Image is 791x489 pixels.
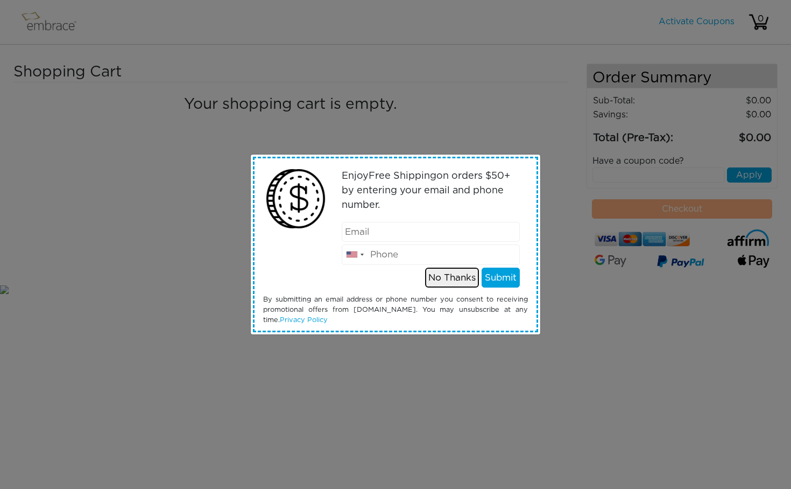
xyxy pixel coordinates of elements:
[425,268,479,288] button: No Thanks
[260,164,331,234] img: money2.png
[255,295,536,326] div: By submitting an email address or phone number you consent to receiving promotional offers from [...
[482,268,520,288] button: Submit
[280,317,328,324] a: Privacy Policy
[342,222,520,242] input: Email
[342,245,367,264] div: United States: +1
[369,171,436,181] span: Free Shipping
[342,244,520,265] input: Phone
[342,169,520,213] p: Enjoy on orders $50+ by entering your email and phone number.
